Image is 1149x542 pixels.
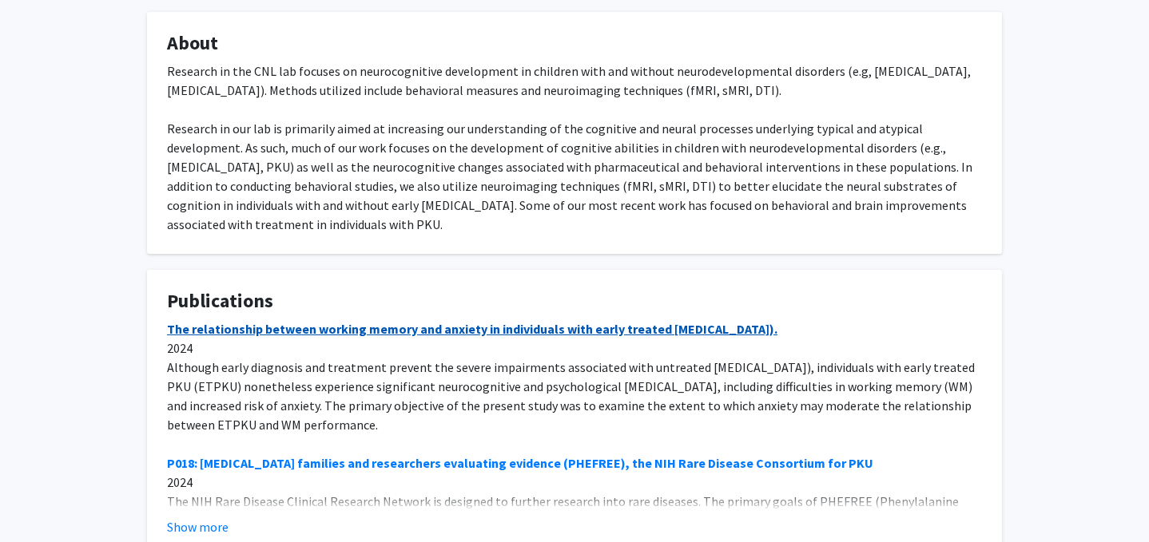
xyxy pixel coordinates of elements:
[167,455,873,471] a: P018: [MEDICAL_DATA] families and researchers evaluating evidence (PHEFREE), the NIH Rare Disease...
[167,32,982,55] h4: About
[12,470,68,530] iframe: Chat
[167,517,229,536] button: Show more
[167,61,982,234] div: Research in the CNL lab focuses on neurocognitive development in children with and without neurod...
[167,290,982,313] h4: Publications
[167,321,777,337] a: The relationship between working memory and anxiety in individuals with early treated [MEDICAL_DA...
